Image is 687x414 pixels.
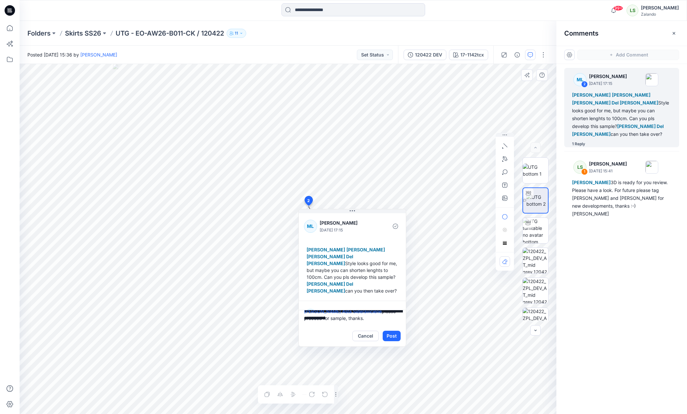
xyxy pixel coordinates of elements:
p: UTG - EO-AW26-B011-CK / 120422 [116,29,224,38]
img: 120422_ZPL_DEV_AT_mid grey_120422-patterns [523,308,548,333]
div: 3D is ready for you review. Please have a look. For future please tag [PERSON_NAME] and [PERSON_N... [572,179,671,218]
span: [PERSON_NAME] Del [PERSON_NAME] [307,254,354,266]
span: [PERSON_NAME] [307,247,345,252]
p: [PERSON_NAME] Del [PERSON_NAME] [320,308,373,316]
div: Style looks good for me, but maybe you can shorten lenghts to 100cm. Can you pls develop this sam... [572,91,671,138]
span: [PERSON_NAME] Del [PERSON_NAME] [572,100,658,105]
span: [PERSON_NAME] Del [PERSON_NAME] [572,123,664,137]
p: [DATE] 17:15 [589,80,627,87]
div: MD [304,309,317,322]
a: [PERSON_NAME] [80,52,117,57]
div: LS [573,161,586,174]
button: 17-1142tcx [449,50,488,60]
a: Skirts SS26 [65,29,101,38]
div: ML [304,220,317,233]
div: ML [573,73,586,86]
p: [PERSON_NAME] [589,160,627,168]
img: UTG bottom 1 [523,164,548,177]
p: 11 [235,30,238,37]
a: Folders [27,29,51,38]
div: 1 [581,168,588,175]
button: 120422 DEV [404,50,446,60]
span: Posted [DATE] 15:36 by [27,51,117,58]
img: 120422_ZPL_DEV_AT_mid grey_120422-wrkm [523,248,548,273]
div: Style looks good for me, but maybe you can shorten lenghts to 100cm. Can you pls develop this sam... [304,244,401,297]
span: [PERSON_NAME] Del [PERSON_NAME] [307,281,354,294]
p: [PERSON_NAME] [320,219,373,227]
button: Cancel [352,331,379,341]
div: 2 [581,81,588,88]
p: [DATE] 15:41 [589,168,627,174]
span: 2 [307,198,310,204]
div: 120422 DEV [415,51,442,58]
span: 99+ [613,6,623,11]
span: [PERSON_NAME] [572,92,611,98]
p: [PERSON_NAME] [589,72,627,80]
button: 11 [227,29,246,38]
h2: Comments [564,29,599,37]
span: [PERSON_NAME] [346,247,385,252]
img: 120422_ZPL_DEV_AT_mid grey_120422-MC [523,278,548,303]
button: Post [383,331,401,341]
div: 17-1142tcx [460,51,484,58]
img: UTG turntable no avatar bottom [523,218,548,243]
div: [PERSON_NAME] [641,4,679,12]
div: 1 Reply [572,141,585,147]
img: UTG bottom 2 [526,194,548,207]
span: [PERSON_NAME] [572,180,611,185]
p: [DATE] 17:15 [320,227,373,233]
span: [PERSON_NAME] [612,92,650,98]
div: LS [627,5,638,16]
div: Zalando [641,12,679,17]
button: Details [512,50,522,60]
button: Add Comment [577,50,679,60]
